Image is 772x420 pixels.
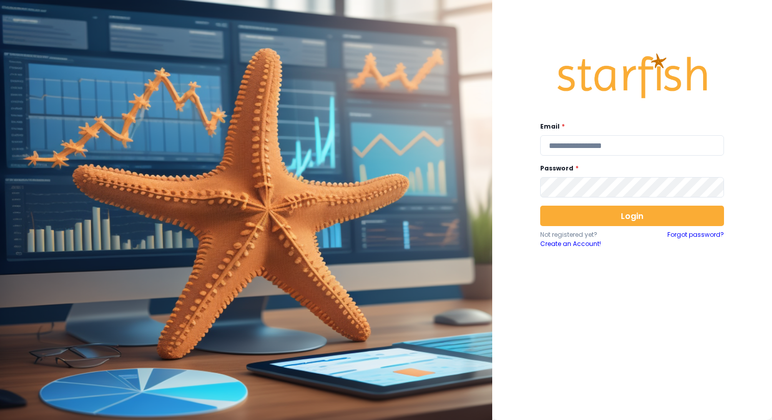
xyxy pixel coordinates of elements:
[540,206,724,226] button: Login
[540,122,718,131] label: Email
[667,230,724,249] a: Forgot password?
[540,164,718,173] label: Password
[540,230,632,239] p: Not registered yet?
[540,239,632,249] a: Create an Account!
[556,44,709,108] img: Logo.42cb71d561138c82c4ab.png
